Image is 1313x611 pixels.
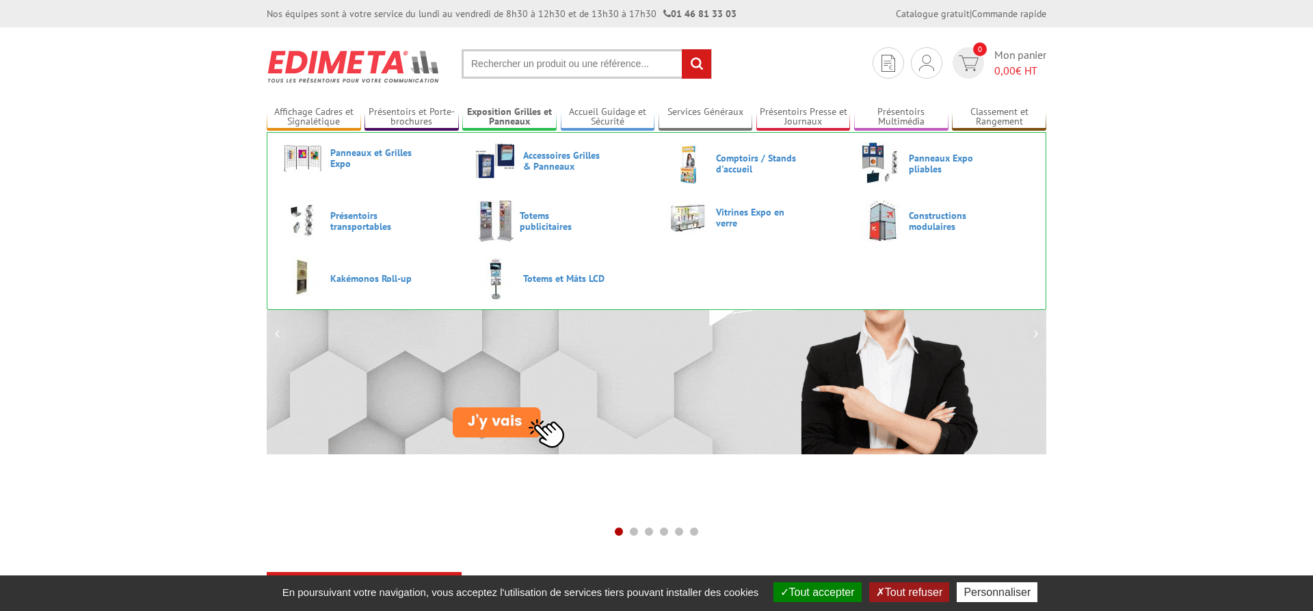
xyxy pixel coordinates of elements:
[682,49,711,79] input: rechercher
[667,200,710,235] img: Vitrines Expo en verre
[868,575,1039,602] b: Les promotions
[523,273,605,284] span: Totems et Mâts LCD
[282,200,324,242] img: Présentoirs transportables
[475,200,514,242] img: Totems publicitaires
[959,55,979,71] img: devis rapide
[854,106,949,129] a: Présentoirs Multimédia
[478,575,640,599] a: Destockage
[561,106,655,129] a: Accueil Guidage et Sécurité
[860,142,1031,185] a: Panneaux Expo pliables
[659,106,753,129] a: Services Généraux
[860,200,1031,242] a: Constructions modulaires
[267,7,737,21] div: Nos équipes sont à votre service du lundi au vendredi de 8h30 à 12h30 et de 13h30 à 17h30
[282,142,324,174] img: Panneaux et Grilles Expo
[756,106,851,129] a: Présentoirs Presse et Journaux
[952,106,1046,129] a: Classement et Rangement
[667,142,838,185] a: Comptoirs / Stands d'accueil
[994,64,1016,77] span: 0,00
[896,7,1046,21] div: |
[475,142,646,179] a: Accessoires Grilles & Panneaux
[994,47,1046,79] span: Mon panier
[949,47,1046,79] a: devis rapide 0 Mon panier 0,00€ HT
[860,142,903,185] img: Panneaux Expo pliables
[994,63,1046,79] span: € HT
[663,8,737,20] strong: 01 46 81 33 03
[667,142,710,185] img: Comptoirs / Stands d'accueil
[773,582,862,602] button: Tout accepter
[881,55,895,72] img: devis rapide
[896,8,970,20] a: Catalogue gratuit
[267,41,441,92] img: Présentoir, panneau, stand - Edimeta - PLV, affichage, mobilier bureau, entreprise
[475,142,517,179] img: Accessoires Grilles & Panneaux
[667,200,838,235] a: Vitrines Expo en verre
[475,257,646,300] a: Totems et Mâts LCD
[869,582,949,602] button: Tout refuser
[973,42,987,56] span: 0
[330,147,412,169] span: Panneaux et Grilles Expo
[475,200,646,242] a: Totems publicitaires
[282,200,453,242] a: Présentoirs transportables
[716,207,798,229] span: Vitrines Expo en verre
[330,273,412,284] span: Kakémonos Roll-up
[860,200,903,242] img: Constructions modulaires
[972,8,1046,20] a: Commande rapide
[276,586,766,598] span: En poursuivant votre navigation, vous acceptez l'utilisation de services tiers pouvant installer ...
[282,257,453,300] a: Kakémonos Roll-up
[673,575,835,599] a: nouveautés
[909,153,991,174] span: Panneaux Expo pliables
[716,153,798,174] span: Comptoirs / Stands d'accueil
[462,49,712,79] input: Rechercher un produit ou une référence...
[475,257,517,300] img: Totems et Mâts LCD
[282,142,453,174] a: Panneaux et Grilles Expo
[330,210,412,232] span: Présentoirs transportables
[957,582,1037,602] button: Personnaliser (fenêtre modale)
[364,106,459,129] a: Présentoirs et Porte-brochures
[909,210,991,232] span: Constructions modulaires
[919,55,934,71] img: devis rapide
[523,150,605,172] span: Accessoires Grilles & Panneaux
[282,257,324,300] img: Kakémonos Roll-up
[267,106,361,129] a: Affichage Cadres et Signalétique
[520,210,602,232] span: Totems publicitaires
[462,106,557,129] a: Exposition Grilles et Panneaux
